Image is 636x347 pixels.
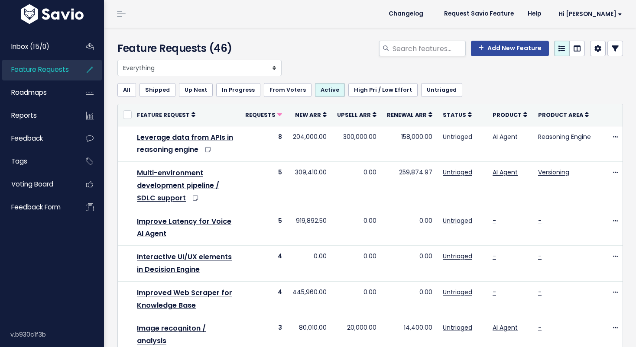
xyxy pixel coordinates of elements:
[493,323,518,332] a: AI Agent
[332,281,382,317] td: 0.00
[443,168,472,177] a: Untriaged
[471,41,549,56] a: Add New Feature
[382,281,438,317] td: 0.00
[2,60,72,80] a: Feature Requests
[538,323,542,332] a: -
[179,83,213,97] a: Up Next
[11,180,53,189] span: Voting Board
[443,110,472,119] a: Status
[443,323,472,332] a: Untriaged
[240,126,287,162] td: 8
[554,41,570,56] a: List view
[382,162,438,210] td: 259,874.97
[443,111,466,119] span: Status
[337,111,371,119] span: Upsell ARR
[443,288,472,296] a: Untriaged
[538,132,591,141] a: Reasoning Engine
[443,132,472,141] a: Untriaged
[493,216,496,225] a: -
[493,132,518,141] a: AI Agent
[315,83,345,97] a: Active
[11,88,47,97] span: Roadmaps
[538,216,542,225] a: -
[437,7,521,20] a: Request Savio Feature
[332,126,382,162] td: 300,000.00
[137,323,206,346] a: Image recogniton / analysis
[443,252,472,260] a: Untriaged
[2,106,72,125] a: Reports
[11,65,69,74] span: Feature Requests
[2,129,72,148] a: Feedback
[140,83,175,97] a: Shipped
[493,288,496,296] a: -
[538,168,569,177] a: Versioning
[558,11,622,17] span: Hi [PERSON_NAME]
[392,41,466,56] input: Search features...
[137,110,195,119] a: Feature Request
[137,132,233,155] a: Leverage data from APIs in reasoning engine
[137,216,231,239] a: Improve Latency for Voice AI Agent
[11,134,43,143] span: Feedback
[287,281,332,317] td: 445,960.00
[382,246,438,282] td: 0.00
[287,126,332,162] td: 204,000.00
[2,37,72,57] a: Inbox (15/0)
[19,4,86,24] img: logo-white.9d6f32f41409.svg
[382,126,438,162] td: 158,000.00
[443,216,472,225] a: Untriaged
[295,110,327,119] a: New ARR
[245,110,282,119] a: Requests
[387,110,432,119] a: Renewal ARR
[117,83,623,97] ul: Filter feature requests
[117,83,136,97] a: All
[137,252,232,274] a: Interactive UI/UX elements in Decision Engine
[117,41,277,56] h4: Feature Requests (46)
[240,246,287,282] td: 4
[332,210,382,246] td: 0.00
[240,162,287,210] td: 5
[295,111,321,119] span: New ARR
[548,7,629,21] a: Hi [PERSON_NAME]
[538,252,542,260] a: -
[10,323,104,346] div: v.b930c1f3b
[2,174,72,194] a: Voting Board
[538,288,542,296] a: -
[332,162,382,210] td: 0.00
[245,111,276,119] span: Requests
[2,151,72,171] a: Tags
[387,111,427,119] span: Renewal ARR
[337,110,376,119] a: Upsell ARR
[569,41,585,56] a: Kanban view
[521,7,548,20] a: Help
[287,210,332,246] td: 919,892.50
[11,42,49,51] span: Inbox (15/0)
[421,83,462,97] a: Untriaged
[11,111,37,120] span: Reports
[348,83,418,97] a: High Pri / Low Effort
[287,246,332,282] td: 0.00
[493,168,518,177] a: AI Agent
[493,111,522,119] span: Product
[137,111,190,119] span: Feature Request
[538,110,589,119] a: Product Area
[389,11,423,17] span: Changelog
[382,210,438,246] td: 0.00
[2,83,72,103] a: Roadmaps
[493,252,496,260] a: -
[11,157,27,166] span: Tags
[240,281,287,317] td: 4
[493,110,527,119] a: Product
[137,168,219,203] a: Multi-environment development pipeline / SDLC support
[264,83,312,97] a: From Voters
[538,111,583,119] span: Product Area
[11,202,61,212] span: Feedback form
[137,288,232,310] a: Improved Web Scraper for Knowledge Base
[332,246,382,282] td: 0.00
[216,83,260,97] a: In Progress
[2,197,72,217] a: Feedback form
[287,162,332,210] td: 309,410.00
[240,210,287,246] td: 5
